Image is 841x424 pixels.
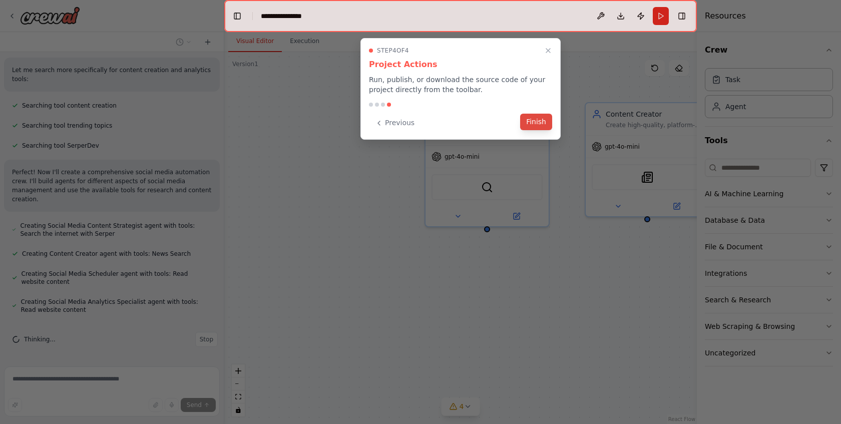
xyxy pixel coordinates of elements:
[377,47,409,55] span: Step 4 of 4
[369,59,552,71] h3: Project Actions
[369,115,420,131] button: Previous
[230,9,244,23] button: Hide left sidebar
[369,75,552,95] p: Run, publish, or download the source code of your project directly from the toolbar.
[542,45,554,57] button: Close walkthrough
[520,114,552,130] button: Finish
